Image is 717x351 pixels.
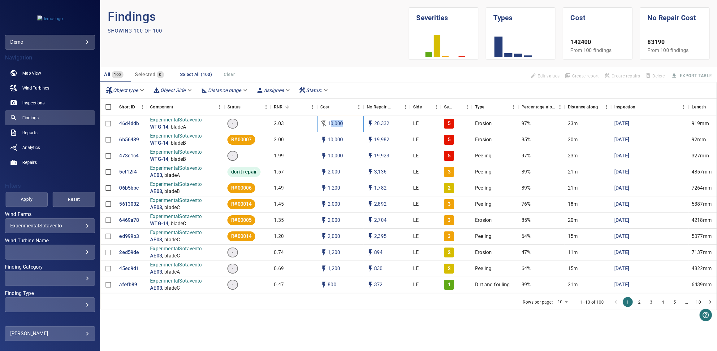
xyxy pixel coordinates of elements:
[374,152,389,160] p: 19,923
[413,233,419,240] p: LE
[374,136,389,143] p: 19,982
[410,98,441,116] div: Side
[198,85,251,96] div: Distance range
[614,217,629,224] p: [DATE]
[565,98,611,116] div: Distance along
[367,98,392,116] div: Projected additional costs incurred by waiting 1 year to repair. This is a function of possible i...
[22,115,39,121] span: Findings
[150,220,168,227] p: WTG-14
[150,285,162,292] a: AE03
[320,217,328,224] svg: Auto cost
[568,217,578,224] p: 20m
[441,98,472,116] div: Severity
[150,213,202,220] p: ExperimentalSotavento
[670,297,680,307] button: Go to page 5
[296,85,332,96] div: Status:
[571,38,625,47] p: 142400
[162,269,180,276] p: , bladeA
[227,136,255,143] span: R#00007
[150,229,202,236] p: ExperimentalSotavento
[162,188,180,195] p: , bladeB
[413,136,419,143] p: LE
[5,55,95,61] h4: Navigation
[320,98,330,116] div: The base labour and equipment costs to repair the finding. Does not include the loss of productio...
[104,72,110,77] span: All
[227,135,255,145] div: R#00007
[150,188,162,195] p: AE03
[274,98,283,116] div: Repair Now Ratio: The ratio of the additional incurred cost of repair in 1 year and the cost of r...
[150,140,168,147] p: WTG-14
[22,129,37,136] span: Reports
[448,152,451,160] p: 5
[568,98,598,116] div: Distance along
[571,47,612,53] span: From 100 findings
[227,233,255,240] span: R#00014
[227,169,261,176] span: don't repair
[168,140,186,147] p: , bladeB
[692,98,706,116] div: Length
[494,8,548,23] h1: Types
[274,233,284,240] p: 1.20
[528,71,562,81] span: Findings that are included in repair orders will not be updated
[463,102,472,112] button: Menu
[150,124,168,131] a: WTG-14
[367,168,374,176] svg: Auto impact
[150,133,202,140] p: ExperimentalSotavento
[521,233,531,240] p: 64%
[692,152,709,160] p: 327mm
[367,217,374,224] svg: Auto impact
[5,95,95,110] a: inspections noActive
[568,120,578,127] p: 23m
[658,297,668,307] button: Go to page 4
[448,185,451,192] p: 2
[643,71,667,81] span: Findings that are included in repair orders can not be deleted
[614,136,629,143] a: [DATE]
[261,102,271,112] button: Menu
[108,27,162,35] p: Showing 100 of 100
[224,98,271,116] div: Status
[6,192,48,207] button: Apply
[60,195,87,203] span: Reset
[518,98,565,116] div: Percentage along
[227,98,240,116] div: Status
[320,136,328,143] svg: Auto cost
[328,201,340,208] p: 2,000
[614,233,629,240] a: [DATE]
[374,169,387,176] p: 3,136
[53,192,95,207] button: Reset
[413,169,419,176] p: LE
[521,152,531,160] p: 97%
[119,136,139,143] a: 6b56439
[448,201,451,208] p: 3
[413,185,419,192] p: LE
[454,103,463,111] button: Sort
[475,217,492,224] p: Erosion
[150,156,168,163] p: WTG-14
[168,220,186,227] p: , bladeC
[274,185,284,192] p: 1.49
[119,185,139,192] a: 06b5bbe
[264,87,284,93] em: Assignee
[472,98,518,116] div: Type
[413,152,419,160] p: LE
[320,265,328,272] svg: Auto cost
[228,120,237,127] span: -
[367,249,374,256] svg: Auto impact
[614,152,629,160] a: [DATE]
[150,98,173,116] div: Component
[227,183,255,193] div: R#00006
[614,265,629,272] p: [DATE]
[168,156,186,163] p: , bladeB
[328,233,340,240] p: 2,000
[5,183,95,189] h4: Filters
[150,236,162,244] a: AE03
[22,159,37,165] span: Repairs
[274,120,284,127] p: 2.03
[692,136,706,143] p: 92mm
[623,297,633,307] button: page 1
[367,184,374,192] svg: Auto impact
[320,168,328,176] svg: Auto cost
[178,69,214,80] button: Select All (100)
[679,102,689,112] button: Menu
